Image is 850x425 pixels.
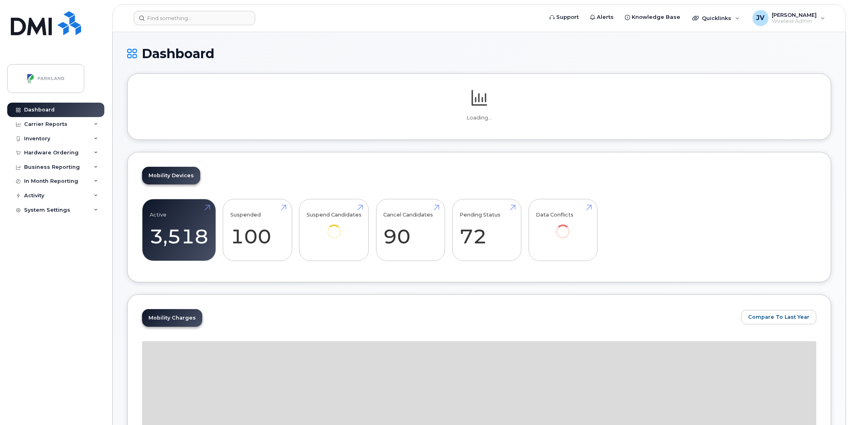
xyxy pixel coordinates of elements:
[142,114,816,121] p: Loading...
[142,309,202,327] a: Mobility Charges
[307,204,362,250] a: Suspend Candidates
[741,310,816,324] button: Compare To Last Year
[150,204,208,257] a: Active 3,518
[142,167,200,184] a: Mobility Devices
[230,204,285,257] a: Suspended 100
[748,313,809,321] span: Compare To Last Year
[536,204,590,250] a: Data Conflicts
[460,204,514,257] a: Pending Status 72
[127,47,831,61] h1: Dashboard
[383,204,437,257] a: Cancel Candidates 90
